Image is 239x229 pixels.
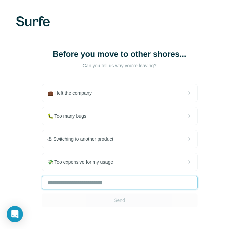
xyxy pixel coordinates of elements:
span: 🐛 Too many bugs [48,113,92,119]
span: 💼 I left the company [48,90,97,96]
img: Surfe's logo [16,16,50,26]
h1: Before you move to other shores... [52,49,187,60]
span: 💸 Too expensive for my usage [48,159,119,165]
span: 🕹 Switching to another product [48,136,119,142]
div: Open Intercom Messenger [7,206,23,222]
p: Can you tell us why you're leaving? [52,62,187,69]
